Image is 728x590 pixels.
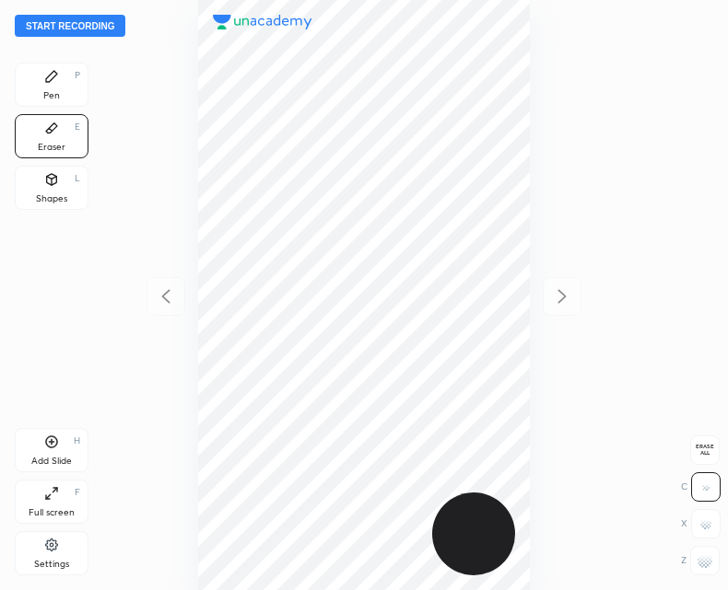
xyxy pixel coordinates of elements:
div: H [74,436,80,445]
div: E [75,122,80,132]
div: P [75,71,80,80]
div: Full screen [29,508,75,517]
div: Shapes [36,194,67,203]
img: logo.38c385cc.svg [213,15,312,29]
div: C [681,472,721,502]
div: Pen [43,91,60,100]
span: Erase all [691,444,719,457]
div: L [75,174,80,183]
div: Z [681,546,720,575]
div: X [681,509,721,538]
button: Start recording [15,15,125,37]
div: Eraser [38,143,65,152]
div: Settings [34,560,69,569]
div: F [75,488,80,497]
div: Add Slide [31,457,72,466]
